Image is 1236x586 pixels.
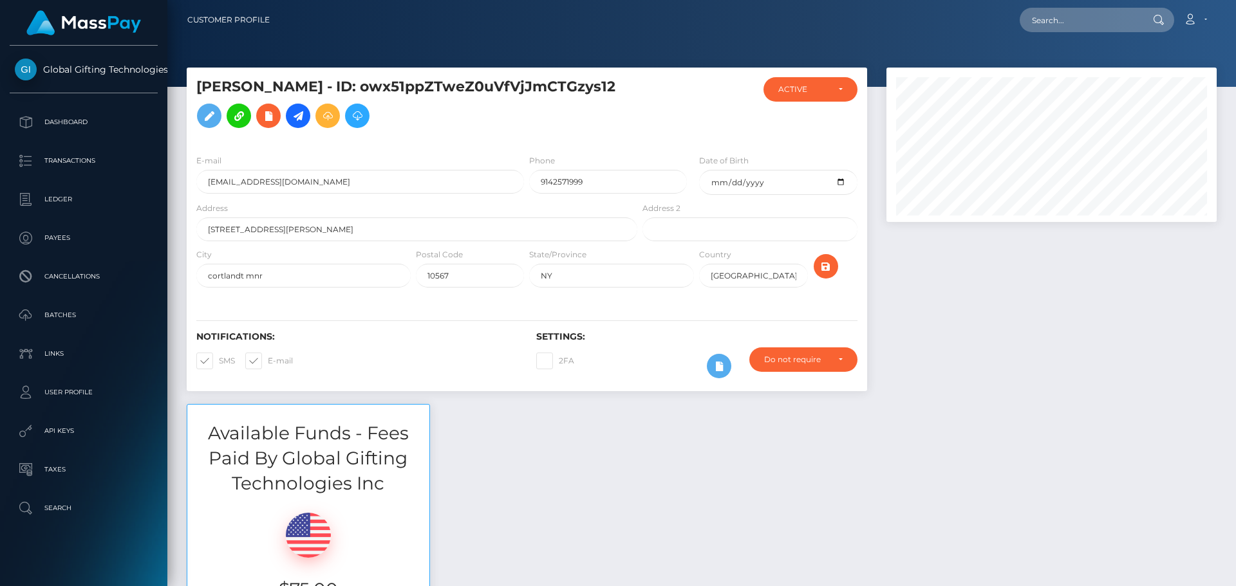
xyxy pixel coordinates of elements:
[196,203,228,214] label: Address
[642,203,680,214] label: Address 2
[26,10,141,35] img: MassPay Logo
[10,492,158,524] a: Search
[10,376,158,408] a: User Profile
[536,331,857,342] h6: Settings:
[15,267,153,286] p: Cancellations
[196,77,630,134] h5: [PERSON_NAME] - ID: owx51ppZTweZ0uVfVjJmCTGzys12
[699,155,749,167] label: Date of Birth
[15,383,153,402] p: User Profile
[10,261,158,293] a: Cancellations
[10,222,158,254] a: Payees
[15,228,153,248] p: Payees
[15,460,153,479] p: Taxes
[15,190,153,209] p: Ledger
[15,151,153,170] p: Transactions
[15,113,153,132] p: Dashboard
[1020,8,1141,32] input: Search...
[536,353,574,369] label: 2FA
[10,415,158,447] a: API Keys
[763,77,857,102] button: ACTIVE
[286,104,310,128] a: Initiate Payout
[10,64,158,75] span: Global Gifting Technologies Inc
[15,344,153,363] p: Links
[10,106,158,138] a: Dashboard
[15,421,153,441] p: API Keys
[187,421,429,497] h3: Available Funds - Fees Paid By Global Gifting Technologies Inc
[196,249,212,261] label: City
[196,155,221,167] label: E-mail
[10,183,158,215] a: Ledger
[196,331,517,342] h6: Notifications:
[187,6,270,33] a: Customer Profile
[15,306,153,325] p: Batches
[764,354,828,365] div: Do not require
[10,145,158,177] a: Transactions
[416,249,463,261] label: Postal Code
[699,249,731,261] label: Country
[10,338,158,370] a: Links
[529,249,586,261] label: State/Province
[10,299,158,331] a: Batches
[749,347,857,372] button: Do not require
[245,353,293,369] label: E-mail
[15,499,153,518] p: Search
[10,453,158,486] a: Taxes
[529,155,555,167] label: Phone
[778,84,828,95] div: ACTIVE
[196,353,235,369] label: SMS
[15,59,37,80] img: Global Gifting Technologies Inc
[286,513,331,558] img: USD.png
